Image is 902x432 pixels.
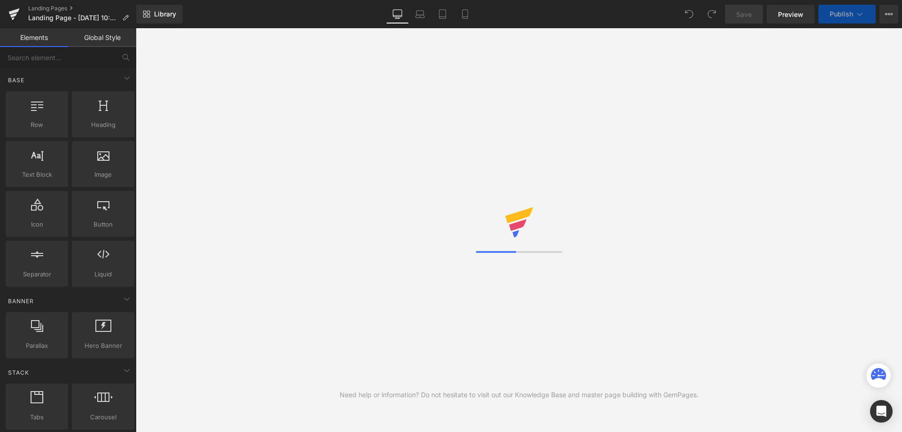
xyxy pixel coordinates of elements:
a: Tablet [431,5,454,24]
span: Landing Page - [DATE] 10:50:11 [28,14,118,22]
a: Mobile [454,5,476,24]
span: Save [736,9,752,19]
span: Preview [778,9,803,19]
span: Separator [8,269,65,279]
span: Text Block [8,170,65,180]
span: Base [7,76,25,85]
button: Publish [818,5,876,24]
div: Open Intercom Messenger [870,400,893,423]
span: Banner [7,297,35,306]
button: Redo [702,5,721,24]
span: Image [75,170,132,180]
span: Hero Banner [75,341,132,351]
a: Landing Pages [28,5,136,12]
a: Desktop [386,5,409,24]
span: Row [8,120,65,130]
span: Button [75,220,132,229]
span: Carousel [75,412,132,422]
span: Parallax [8,341,65,351]
span: Publish [830,10,853,18]
a: Global Style [68,28,136,47]
span: Heading [75,120,132,130]
span: Icon [8,220,65,229]
a: Laptop [409,5,431,24]
a: Preview [767,5,815,24]
button: More [879,5,898,24]
span: Tabs [8,412,65,422]
button: Undo [680,5,699,24]
span: Liquid [75,269,132,279]
span: Library [154,10,176,18]
a: New Library [136,5,183,24]
span: Stack [7,368,30,377]
div: Need help or information? Do not hesitate to visit out our Knowledge Base and master page buildin... [340,390,699,400]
